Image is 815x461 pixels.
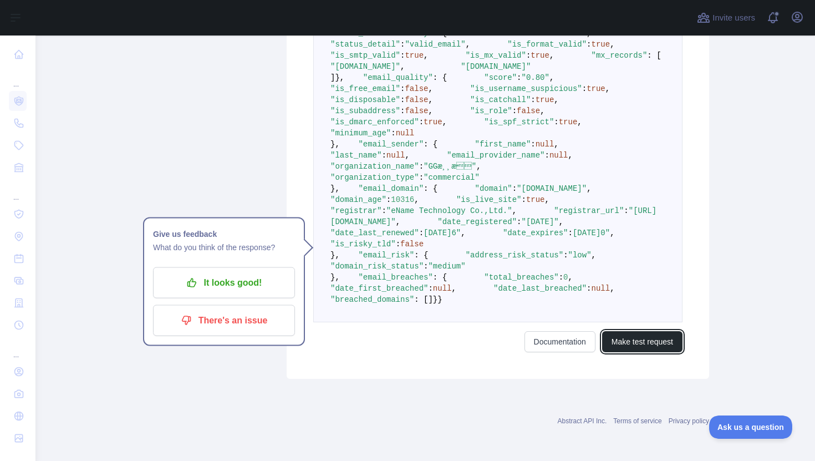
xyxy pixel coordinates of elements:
[517,217,521,226] span: :
[424,229,461,237] span: [DATE]6"
[470,84,582,93] span: "is_username_suspicious"
[605,84,610,93] span: ,
[461,229,465,237] span: ,
[484,73,517,82] span: "score"
[424,140,437,149] span: : {
[447,151,544,160] span: "email_provider_name"
[647,51,661,60] span: : [
[545,151,549,160] span: :
[405,40,465,49] span: "valid_email"
[400,107,405,115] span: :
[437,217,517,226] span: "date_registered"
[554,206,624,215] span: "registrar_url"
[475,184,512,193] span: "domain"
[554,95,558,104] span: ,
[536,95,554,104] span: true
[400,84,405,93] span: :
[433,273,447,282] span: : {
[592,40,610,49] span: true
[400,51,405,60] span: :
[414,295,433,304] span: : []
[709,416,793,439] iframe: Toggle Customer Support
[330,129,391,138] span: "minimum_age"
[507,40,587,49] span: "is_format_valid"
[470,95,531,104] span: "is_catchall"
[545,195,549,204] span: ,
[358,251,414,260] span: "email_risk"
[386,195,391,204] span: :
[456,195,522,204] span: "is_live_site"
[330,107,400,115] span: "is_subaddress"
[386,151,405,160] span: null
[442,118,447,126] span: ,
[330,206,381,215] span: "registrar"
[414,195,419,204] span: ,
[522,195,526,204] span: :
[405,51,424,60] span: true
[428,262,465,271] span: "medium"
[592,284,610,293] span: null
[503,229,568,237] span: "date_expires"
[433,284,452,293] span: null
[526,195,545,204] span: true
[400,240,424,249] span: false
[484,118,554,126] span: "is_spf_strict"
[476,162,481,171] span: ,
[428,284,432,293] span: :
[330,140,340,149] span: },
[330,262,424,271] span: "domain_risk_status"
[330,173,419,182] span: "organization_type"
[9,337,27,359] div: ...
[330,51,400,60] span: "is_smtp_valid"
[549,151,568,160] span: null
[433,73,447,82] span: : {
[363,73,433,82] span: "email_quality"
[577,118,582,126] span: ,
[335,73,344,82] span: },
[330,295,414,304] span: "breached_domains"
[549,73,554,82] span: ,
[558,417,607,425] a: Abstract API Inc.
[330,40,400,49] span: "status_detail"
[493,284,587,293] span: "date_last_breached"
[568,273,573,282] span: ,
[419,229,424,237] span: :
[461,62,531,71] span: "[DOMAIN_NAME]"
[512,107,517,115] span: :
[405,84,428,93] span: false
[610,284,614,293] span: ,
[400,62,405,71] span: ,
[405,95,428,104] span: false
[358,184,424,193] span: "email_domain"
[610,40,614,49] span: ,
[540,107,544,115] span: ,
[602,331,682,352] button: Make test request
[396,240,400,249] span: :
[396,129,415,138] span: null
[391,129,395,138] span: :
[624,206,628,215] span: :
[358,140,424,149] span: "email_sender"
[330,84,400,93] span: "is_free_email"
[419,118,424,126] span: :
[517,107,540,115] span: false
[330,184,340,193] span: },
[470,107,512,115] span: "is_role"
[484,273,558,282] span: "total_breaches"
[358,273,432,282] span: "email_breaches"
[466,251,563,260] span: "address_risk_status"
[424,118,442,126] span: true
[330,240,396,249] span: "is_risky_tld"
[330,284,428,293] span: "date_first_breached"
[522,73,549,82] span: "0.80"
[517,73,521,82] span: :
[330,95,400,104] span: "is_disposable"
[587,84,605,93] span: true
[695,9,757,27] button: Invite users
[419,162,424,171] span: :
[405,107,428,115] span: false
[592,251,596,260] span: ,
[712,12,755,24] span: Invite users
[475,140,531,149] span: "first_name"
[451,284,456,293] span: ,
